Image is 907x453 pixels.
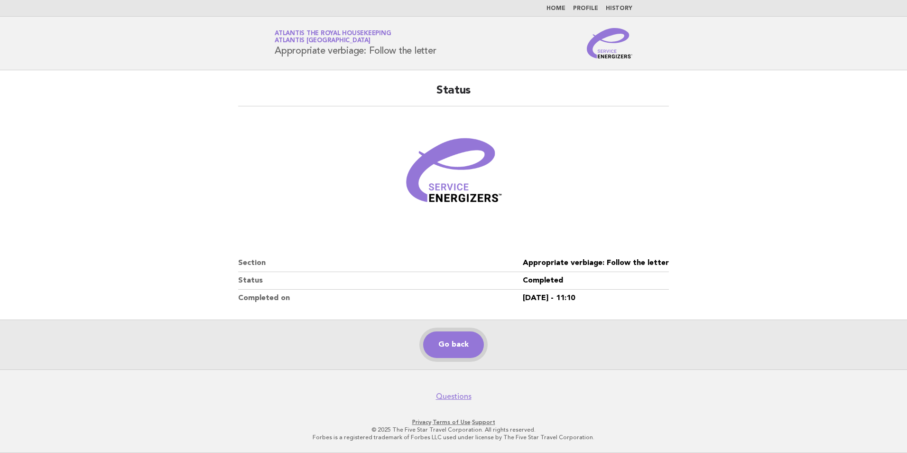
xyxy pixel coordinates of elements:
p: · · [163,418,744,426]
a: Privacy [412,419,431,425]
dd: [DATE] - 11:10 [523,290,669,307]
p: © 2025 The Five Star Travel Corporation. All rights reserved. [163,426,744,434]
a: Go back [423,331,484,358]
a: Profile [573,6,598,11]
span: Atlantis [GEOGRAPHIC_DATA] [275,38,370,44]
a: History [606,6,632,11]
img: Verified [397,118,510,232]
img: Service Energizers [587,28,632,58]
dt: Completed on [238,290,523,307]
h2: Status [238,83,669,106]
a: Terms of Use [433,419,471,425]
p: Forbes is a registered trademark of Forbes LLC used under license by The Five Star Travel Corpora... [163,434,744,441]
dt: Section [238,255,523,272]
a: Atlantis the Royal HousekeepingAtlantis [GEOGRAPHIC_DATA] [275,30,391,44]
a: Questions [436,392,472,401]
dt: Status [238,272,523,290]
dd: Completed [523,272,669,290]
a: Support [472,419,495,425]
a: Home [546,6,565,11]
dd: Appropriate verbiage: Follow the letter [523,255,669,272]
h1: Appropriate verbiage: Follow the letter [275,31,436,56]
